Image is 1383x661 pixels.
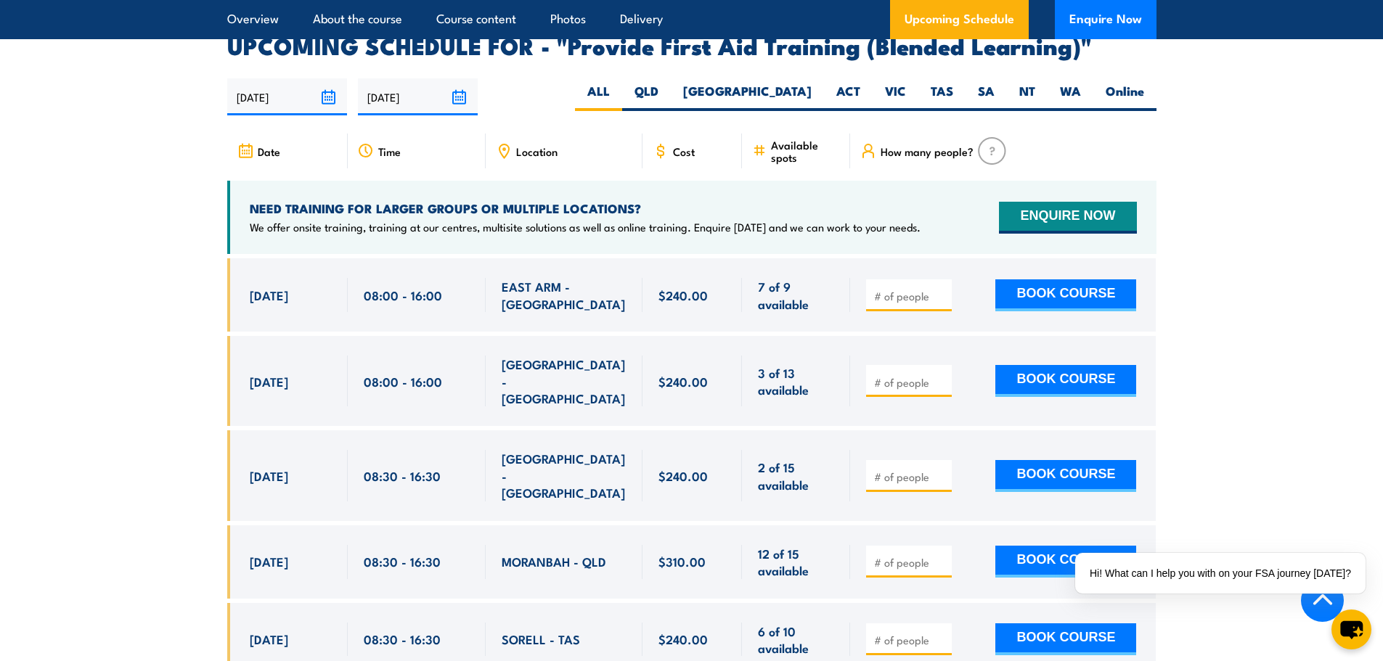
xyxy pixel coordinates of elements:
h4: NEED TRAINING FOR LARGER GROUPS OR MULTIPLE LOCATIONS? [250,200,921,216]
span: 3 of 13 available [758,364,834,398]
label: TAS [918,83,966,111]
span: 08:30 - 16:30 [364,553,441,570]
label: NT [1007,83,1048,111]
span: $310.00 [658,553,706,570]
span: Cost [673,145,695,157]
span: Time [378,145,401,157]
span: How many people? [881,145,974,157]
span: $240.00 [658,373,708,390]
button: ENQUIRE NOW [999,202,1136,234]
span: 6 of 10 available [758,623,834,657]
input: From date [227,78,347,115]
label: QLD [622,83,671,111]
label: [GEOGRAPHIC_DATA] [671,83,824,111]
label: SA [966,83,1007,111]
span: MORANBAH - QLD [502,553,606,570]
div: Hi! What can I help you with on your FSA journey [DATE]? [1075,553,1366,594]
label: Online [1093,83,1156,111]
span: [DATE] [250,553,288,570]
input: # of people [874,633,947,647]
span: Location [516,145,558,157]
span: SORELL - TAS [502,631,580,647]
label: ACT [824,83,873,111]
span: $240.00 [658,287,708,303]
input: # of people [874,289,947,303]
button: BOOK COURSE [995,623,1136,655]
input: # of people [874,375,947,390]
span: $240.00 [658,467,708,484]
p: We offer onsite training, training at our centres, multisite solutions as well as online training... [250,220,921,234]
button: BOOK COURSE [995,279,1136,311]
span: EAST ARM - [GEOGRAPHIC_DATA] [502,278,627,312]
span: $240.00 [658,631,708,647]
span: 12 of 15 available [758,545,834,579]
span: 7 of 9 available [758,278,834,312]
span: 08:30 - 16:30 [364,467,441,484]
label: WA [1048,83,1093,111]
button: BOOK COURSE [995,365,1136,397]
button: BOOK COURSE [995,460,1136,492]
span: [DATE] [250,631,288,647]
span: 08:30 - 16:30 [364,631,441,647]
label: ALL [575,83,622,111]
span: Date [258,145,280,157]
span: 2 of 15 available [758,459,834,493]
span: [DATE] [250,467,288,484]
input: # of people [874,555,947,570]
button: BOOK COURSE [995,546,1136,578]
span: [DATE] [250,373,288,390]
h2: UPCOMING SCHEDULE FOR - "Provide First Aid Training (Blended Learning)" [227,35,1156,55]
button: chat-button [1331,609,1371,649]
span: 08:00 - 16:00 [364,287,442,303]
label: VIC [873,83,918,111]
input: To date [358,78,478,115]
span: [GEOGRAPHIC_DATA] - [GEOGRAPHIC_DATA] [502,450,627,501]
span: [DATE] [250,287,288,303]
input: # of people [874,469,947,484]
span: Available spots [771,139,840,163]
span: 08:00 - 16:00 [364,373,442,390]
span: [GEOGRAPHIC_DATA] - [GEOGRAPHIC_DATA] [502,356,627,406]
